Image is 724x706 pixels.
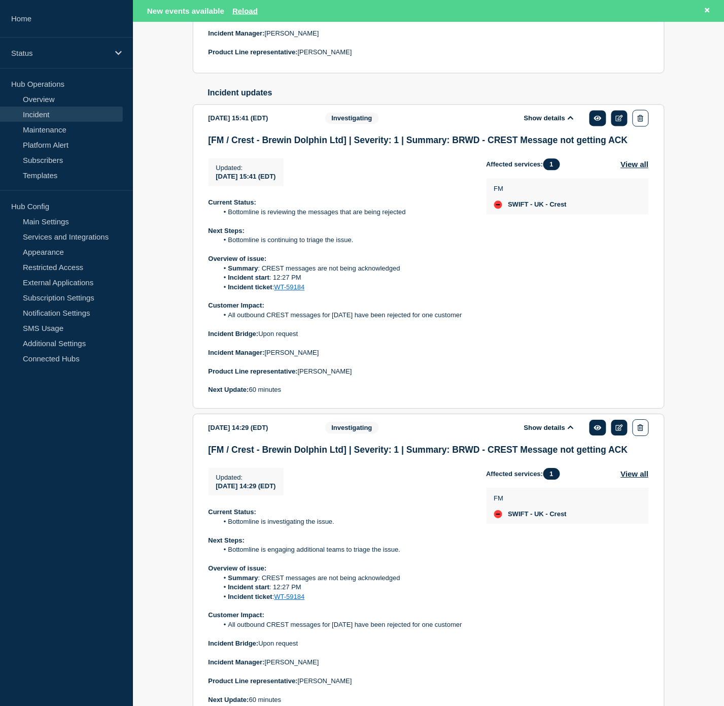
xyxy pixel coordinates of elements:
[621,159,649,171] button: View all
[209,537,245,545] strong: Next Steps:
[218,274,470,283] li: : 12:27 PM
[621,468,649,480] button: View all
[228,593,272,601] strong: Incident ticket
[325,422,379,434] span: Investigating
[218,236,470,245] li: Bottomline is continuing to triage the issue.
[209,565,267,573] strong: Overview of issue:
[218,546,470,555] li: Bottomline is engaging additional teams to triage the issue.
[209,678,298,685] strong: Product Line representative:
[218,574,470,583] li: : CREST messages are not being acknowledged
[209,509,257,516] strong: Current Status:
[228,284,272,291] strong: Incident ticket
[209,30,265,38] strong: Incident Manager:
[209,330,259,338] strong: Incident Bridge:
[218,518,470,527] li: Bottomline is investigating the issue.
[209,330,470,339] p: Upon request
[218,208,470,217] li: Bottomline is reviewing the messages that are being rejected
[209,368,298,376] strong: Product Line representative:
[209,386,470,395] p: 60 minutes
[209,367,470,377] p: [PERSON_NAME]
[209,696,249,704] strong: Next Update:
[508,511,567,519] span: SWIFT - UK - Crest
[209,612,265,619] strong: Customer Impact:
[218,621,470,630] li: All outbound CREST messages for [DATE] have been rejected for one customer
[487,159,565,171] span: Affected services:
[216,474,276,482] p: Updated :
[218,264,470,274] li: : CREST messages are not being acknowledged
[218,593,470,602] li: :
[521,114,577,123] button: Show details
[209,640,470,649] p: Upon request
[209,255,267,263] strong: Overview of issue:
[543,159,560,171] span: 1
[218,311,470,320] li: All outbound CREST messages for [DATE] have been rejected for one customer
[232,7,258,15] button: Reload
[209,29,470,39] p: [PERSON_NAME]
[208,89,665,98] h2: Incident updates
[209,640,259,648] strong: Incident Bridge:
[494,495,567,502] p: FM
[274,284,305,291] a: WT-59184
[216,164,276,172] p: Updated :
[494,511,502,519] div: down
[209,199,257,207] strong: Current Status:
[209,696,470,705] p: 60 minutes
[209,420,310,436] div: [DATE] 14:29 (EDT)
[218,283,470,292] li: :
[543,468,560,480] span: 1
[209,110,310,127] div: [DATE] 15:41 (EDT)
[216,483,276,490] span: [DATE] 14:29 (EDT)
[209,677,470,686] p: [PERSON_NAME]
[494,201,502,209] div: down
[228,265,258,273] strong: Summary
[209,445,649,456] h3: [FM / Crest - Brewin Dolphin Ltd] | Severity: 1 | Summary: BRWD - CREST Message not getting ACK
[209,227,245,235] strong: Next Steps:
[209,136,649,146] h3: [FM / Crest - Brewin Dolphin Ltd] | Severity: 1 | Summary: BRWD - CREST Message not getting ACK
[228,575,258,582] strong: Summary
[209,349,470,358] p: [PERSON_NAME]
[274,593,305,601] a: WT-59184
[209,658,470,667] p: [PERSON_NAME]
[521,424,577,432] button: Show details
[209,386,249,394] strong: Next Update:
[11,49,109,57] p: Status
[228,584,270,591] strong: Incident start
[218,583,470,592] li: : 12:27 PM
[209,659,265,666] strong: Incident Manager:
[487,468,565,480] span: Affected services:
[147,7,224,15] span: New events available
[209,349,265,357] strong: Incident Manager:
[216,173,276,181] span: [DATE] 15:41 (EDT)
[494,185,567,193] p: FM
[508,201,567,209] span: SWIFT - UK - Crest
[209,302,265,310] strong: Customer Impact:
[209,48,470,57] p: [PERSON_NAME]
[325,113,379,124] span: Investigating
[228,274,270,282] strong: Incident start
[209,49,298,56] strong: Product Line representative:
